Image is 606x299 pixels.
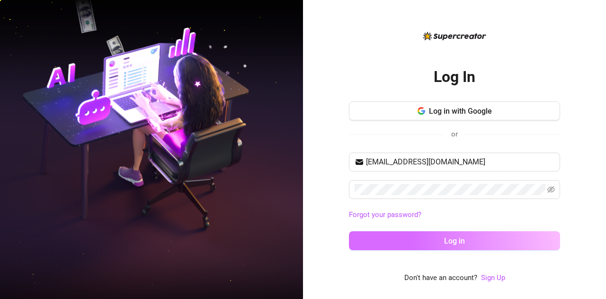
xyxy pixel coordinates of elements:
span: Log in with Google [429,107,492,116]
span: or [451,130,458,138]
a: Forgot your password? [349,210,421,219]
button: Log in [349,231,560,250]
h2: Log In [434,67,475,87]
span: Don't have an account? [404,272,477,284]
span: eye-invisible [547,186,555,193]
input: Your email [366,156,554,168]
a: Sign Up [481,272,505,284]
a: Forgot your password? [349,209,560,221]
button: Log in with Google [349,101,560,120]
img: logo-BBDzfeDw.svg [423,32,486,40]
a: Sign Up [481,273,505,282]
span: Log in [444,236,465,245]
